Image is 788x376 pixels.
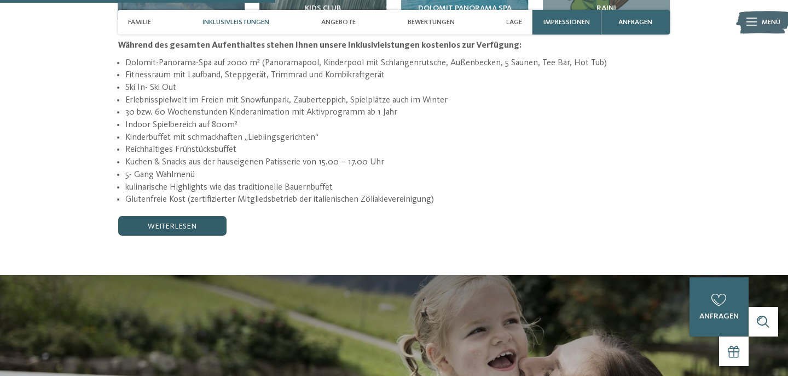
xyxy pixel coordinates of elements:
[125,144,670,156] li: Reichhaltiges Frühstücksbuffet
[618,18,652,26] span: anfragen
[125,132,670,144] li: Kinderbuffet mit schmackhaften „Lieblingsgerichten“
[125,181,670,194] li: kulinarische Highlights wie das traditionelle Bauernbuffet
[305,4,341,13] span: Kids Club
[408,18,455,26] span: Bewertungen
[125,57,670,70] li: Dolomit-Panorama-Spa auf 2000 m² (Panoramapool, Kinderpool mit Schlangenrutsche, Außenbecken, 5 S...
[321,18,356,26] span: Angebote
[543,18,590,26] span: Impressionen
[418,4,512,13] span: Dolomit Panorama SPA
[125,193,670,206] li: Glutenfreie Kost (zertifizierter Mitgliedsbetrieb der italienischen Zöliakievereinigung)
[125,69,670,82] li: Fitnessraum mit Laufband, Steppgerät, Trimmrad und Kombikraftgerät
[125,119,670,132] li: Indoor Spielbereich auf 800m²
[596,4,616,13] span: RAINI
[690,277,749,337] a: anfragen
[125,94,670,107] li: Erlebnisspielwelt im Freien mit Snowfunpark, Zauberteppich, Spielplätze auch im Winter
[125,82,670,94] li: Ski In- Ski Out
[125,156,670,169] li: Kuchen & Snacks aus der hauseigenen Patisserie von 15.00 – 17.00 Uhr
[125,169,670,181] li: 5- Gang Wahlmenü
[118,41,522,50] strong: Während des gesamten Aufenthaltes stehen Ihnen unsere Inklusivleistungen kostenlos zur Verfügung:
[118,216,227,236] a: weiterlesen
[128,18,151,26] span: Familie
[125,106,670,119] li: 30 bzw. 60 Wochenstunden Kinderanimation mit Aktivprogramm ab 1 Jahr
[699,312,739,320] span: anfragen
[202,18,269,26] span: Inklusivleistungen
[506,18,522,26] span: Lage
